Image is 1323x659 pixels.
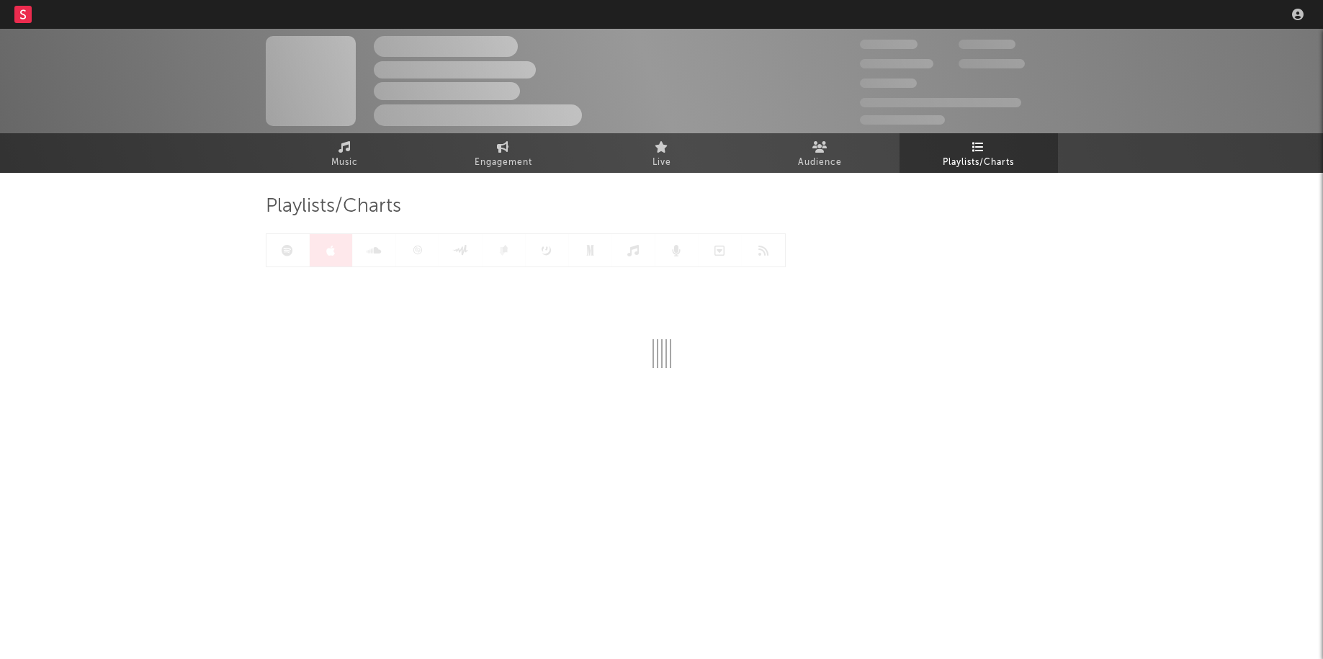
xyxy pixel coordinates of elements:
span: 300,000 [860,40,918,49]
a: Live [583,133,741,173]
span: 1,000,000 [959,59,1025,68]
a: Playlists/Charts [900,133,1058,173]
span: 100,000 [959,40,1015,49]
span: Playlists/Charts [266,198,401,215]
span: Jump Score: 85.0 [860,115,945,125]
span: Music [331,154,358,171]
span: Engagement [475,154,532,171]
span: 50,000,000 [860,59,933,68]
a: Engagement [424,133,583,173]
span: Audience [798,154,842,171]
span: 50,000,000 Monthly Listeners [860,98,1021,107]
span: Live [652,154,671,171]
span: 100,000 [860,79,917,88]
a: Audience [741,133,900,173]
span: Playlists/Charts [943,154,1014,171]
a: Music [266,133,424,173]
